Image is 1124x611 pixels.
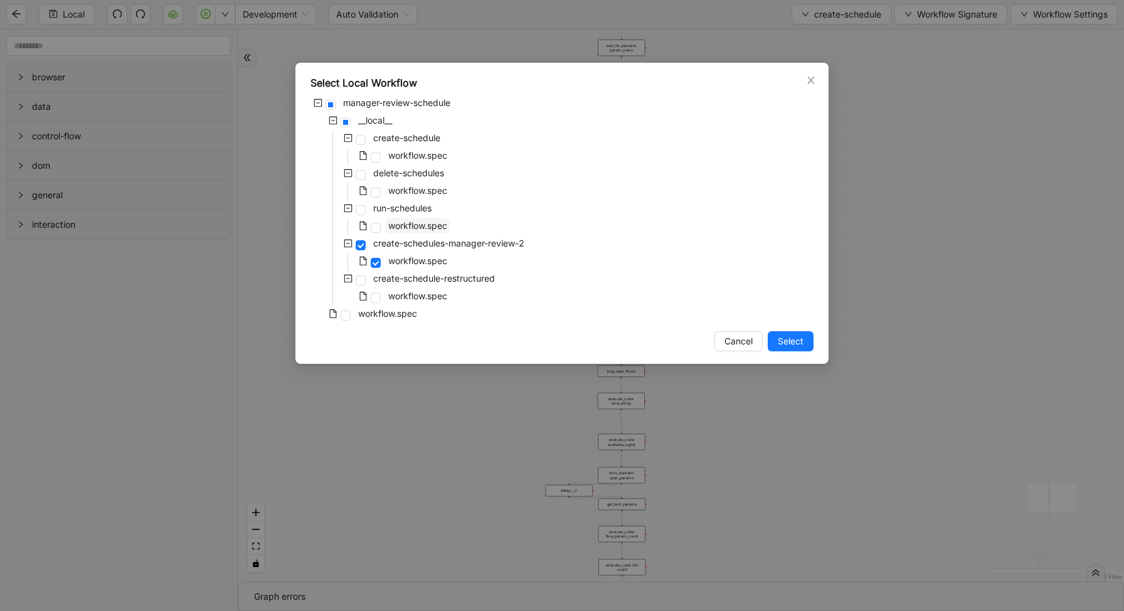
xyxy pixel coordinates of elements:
[341,95,453,110] span: manager-review-schedule
[373,203,432,213] span: run-schedules
[359,292,368,300] span: file
[358,115,392,125] span: __local__
[356,306,420,321] span: workflow.spec
[344,274,353,283] span: minus-square
[768,331,814,351] button: Select
[371,271,497,286] span: create-schedule-restructured
[388,150,447,161] span: workflow.spec
[329,116,337,125] span: minus-square
[329,309,337,318] span: file
[344,169,353,178] span: minus-square
[310,75,814,90] div: Select Local Workflow
[344,239,353,248] span: minus-square
[344,204,353,213] span: minus-square
[359,151,368,160] span: file
[714,331,763,351] button: Cancel
[386,289,450,304] span: workflow.spec
[386,253,450,268] span: workflow.spec
[386,183,450,198] span: workflow.spec
[388,255,447,266] span: workflow.spec
[724,334,753,348] span: Cancel
[343,97,450,108] span: manager-review-schedule
[804,73,818,87] button: Close
[359,221,368,230] span: file
[359,186,368,195] span: file
[778,334,803,348] span: Select
[371,201,434,216] span: run-schedules
[371,166,447,181] span: delete-schedules
[388,185,447,196] span: workflow.spec
[356,113,395,128] span: __local__
[373,167,444,178] span: delete-schedules
[358,308,417,319] span: workflow.spec
[373,132,440,143] span: create-schedule
[373,273,495,284] span: create-schedule-restructured
[386,148,450,163] span: workflow.spec
[388,220,447,231] span: workflow.spec
[373,238,524,248] span: create-schedules-manager-review-2
[371,236,527,251] span: create-schedules-manager-review-2
[386,218,450,233] span: workflow.spec
[344,134,353,142] span: minus-square
[359,257,368,265] span: file
[806,75,816,85] span: close
[314,98,322,107] span: minus-square
[388,290,447,301] span: workflow.spec
[371,130,443,146] span: create-schedule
